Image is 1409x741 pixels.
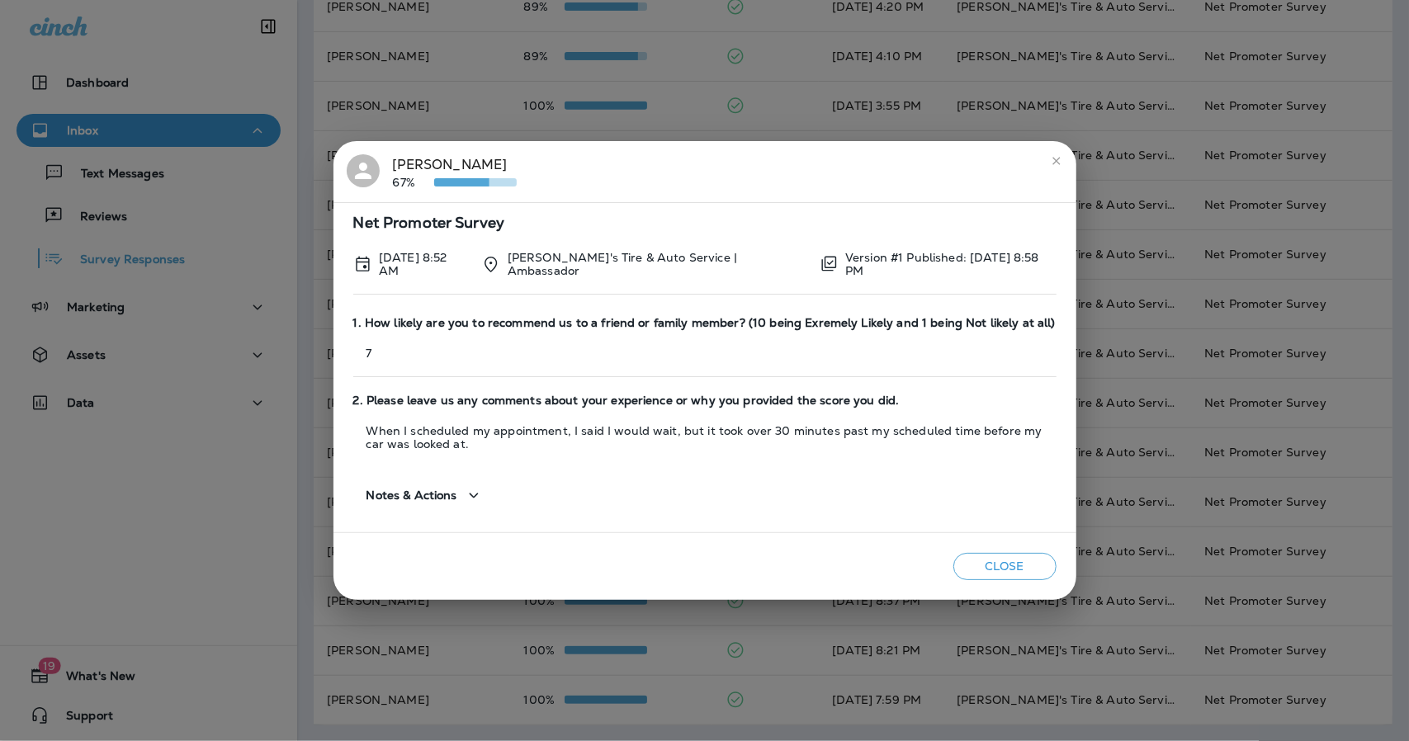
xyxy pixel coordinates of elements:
button: Close [953,553,1057,580]
p: When I scheduled my appointment, I said I would wait, but it took over 30 minutes past my schedul... [353,424,1057,451]
span: Notes & Actions [366,488,457,503]
p: Version #1 Published: [DATE] 8:58 PM [845,251,1056,277]
span: 2. Please leave us any comments about your experience or why you provided the score you did. [353,394,1057,408]
span: 1. How likely are you to recommend us to a friend or family member? (10 being Exremely Likely and... [353,316,1057,330]
p: Sep 17, 2025 8:52 AM [379,251,468,277]
button: close [1043,148,1070,174]
button: Notes & Actions [353,472,497,519]
p: 7 [353,347,1057,360]
span: Net Promoter Survey [353,216,1057,230]
div: [PERSON_NAME] [393,154,517,189]
p: [PERSON_NAME]'s Tire & Auto Service | Ambassador [508,251,806,277]
p: 67% [393,176,434,189]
